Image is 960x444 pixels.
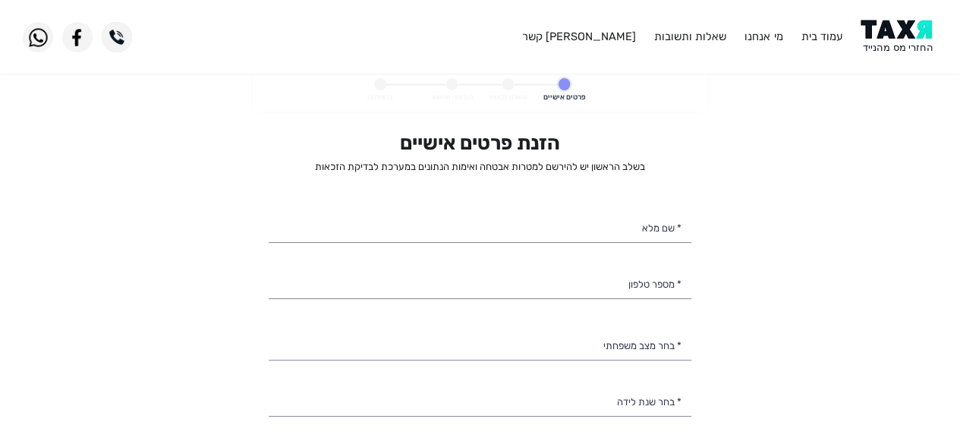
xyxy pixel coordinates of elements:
span: פרטים אישיים [537,92,593,102]
img: Facebook [62,22,93,52]
span: בהצלחה [367,92,392,102]
span: שאלון זכאות [489,92,527,102]
a: מי אנחנו [744,30,782,43]
h2: הזנת פרטים אישיים [269,131,691,155]
img: Logo [861,20,937,54]
p: בשלב הראשון יש להירשם למטרות אבטחה ואימות הנתונים במערכת לבדיקת הזכאות [269,160,691,174]
img: WhatsApp [23,22,53,52]
img: Phone [102,22,132,52]
a: [PERSON_NAME] קשר [521,30,635,43]
a: עמוד בית [801,30,842,43]
span: חתימה ואישור [430,92,474,102]
a: שאלות ותשובות [654,30,726,43]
